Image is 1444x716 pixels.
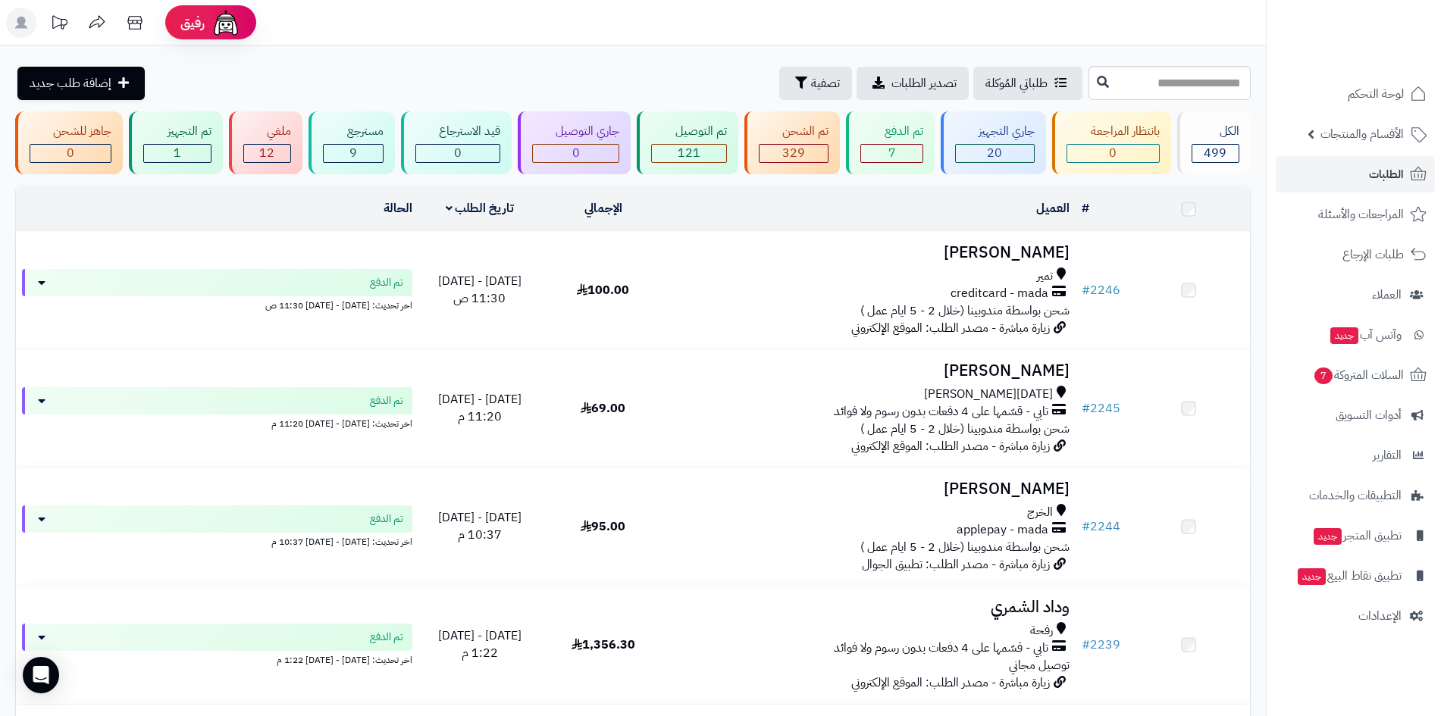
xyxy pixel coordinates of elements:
[1276,598,1435,634] a: الإعدادات
[1067,145,1158,162] div: 0
[581,399,625,417] span: 69.00
[1314,367,1333,384] span: 7
[860,538,1070,556] span: شحن بواسطة مندوبينا (خلال 2 - 5 ايام عمل )
[1330,327,1358,344] span: جديد
[1372,284,1402,305] span: العملاء
[30,123,111,140] div: جاهز للشحن
[985,74,1048,92] span: طلباتي المُوكلة
[851,319,1050,337] span: زيارة مباشرة - مصدر الطلب: الموقع الإلكتروني
[834,639,1048,657] span: تابي - قسّمها على 4 دفعات بدون رسوم ولا فوائد
[1341,37,1430,69] img: logo-2.png
[211,8,241,38] img: ai-face.png
[243,123,291,140] div: ملغي
[1037,267,1053,285] span: تمير
[532,123,619,140] div: جاري التوصيل
[438,508,522,544] span: [DATE] - [DATE] 10:37 م
[843,111,937,174] a: تم الدفع 7
[416,145,500,162] div: 0
[1336,405,1402,426] span: أدوات التسويق
[244,145,290,162] div: 12
[323,123,383,140] div: مسترجع
[180,14,205,32] span: رفيق
[861,145,922,162] div: 7
[1276,477,1435,514] a: التطبيقات والخدمات
[1276,357,1435,393] a: السلات المتروكة7
[22,296,412,312] div: اخر تحديث: [DATE] - [DATE] 11:30 ص
[1329,324,1402,345] span: وآتس آب
[1082,636,1120,654] a: #2239
[957,521,1048,539] span: applepay - mada
[1358,605,1402,627] span: الإعدادات
[1309,485,1402,506] span: التطبيقات والخدمات
[741,111,843,174] a: تم الشحن 329
[634,111,741,174] a: تم التوصيل 121
[438,390,522,426] span: [DATE] - [DATE] 11:20 م
[324,145,382,162] div: 9
[1067,123,1159,140] div: بانتظار المراجعة
[533,145,619,162] div: 0
[384,199,412,217] a: الحالة
[174,144,181,162] span: 1
[22,651,412,667] div: اخر تحديث: [DATE] - [DATE] 1:22 م
[851,674,1050,692] span: زيارة مباشرة - مصدر الطلب: الموقع الإلكتروني
[438,627,522,662] span: [DATE] - [DATE] 1:22 م
[924,386,1053,403] span: [DATE][PERSON_NAME]
[973,67,1082,100] a: طلباتي المُوكلة
[40,8,78,42] a: تحديثات المنصة
[1036,199,1070,217] a: العميل
[67,144,74,162] span: 0
[1082,281,1120,299] a: #2246
[143,123,211,140] div: تم التجهيز
[860,123,922,140] div: تم الدفع
[438,272,522,308] span: [DATE] - [DATE] 11:30 ص
[955,123,1035,140] div: جاري التجهيز
[891,74,957,92] span: تصدير الطلبات
[1373,445,1402,466] span: التقارير
[370,511,403,527] span: تم الدفع
[888,144,896,162] span: 7
[860,302,1070,320] span: شحن بواسطة مندوبينا (خلال 2 - 5 ايام عمل )
[1276,196,1435,233] a: المراجعات والأسئلة
[1320,124,1404,145] span: الأقسام والمنتجات
[12,111,126,174] a: جاهز للشحن 0
[1342,244,1404,265] span: طلبات الإرجاع
[584,199,622,217] a: الإجمالي
[1314,528,1342,545] span: جديد
[779,67,852,100] button: تصفية
[1276,277,1435,313] a: العملاء
[862,555,1050,574] span: زيارة مباشرة - مصدر الطلب: تطبيق الجوال
[1312,525,1402,546] span: تطبيق المتجر
[1313,364,1404,386] span: السلات المتروكة
[1082,399,1120,417] a: #2245
[1276,76,1435,112] a: لوحة التحكم
[1082,281,1090,299] span: #
[23,657,59,693] div: Open Intercom Messenger
[671,599,1070,616] h3: وداد الشمري
[1082,517,1090,536] span: #
[1276,437,1435,474] a: التقارير
[860,420,1070,438] span: شحن بواسطة مندوبينا (خلال 2 - 5 ايام عمل )
[678,144,700,162] span: 121
[572,144,580,162] span: 0
[1348,83,1404,105] span: لوحة التحكم
[652,145,725,162] div: 121
[851,437,1050,455] span: زيارة مباشرة - مصدر الطلب: الموقع الإلكتروني
[572,636,635,654] span: 1,356.30
[398,111,515,174] a: قيد الاسترجاع 0
[1276,236,1435,273] a: طلبات الإرجاع
[577,281,629,299] span: 100.00
[1192,123,1239,140] div: الكل
[1276,156,1435,192] a: الطلبات
[370,630,403,645] span: تم الدفع
[759,123,828,140] div: تم الشحن
[1296,565,1402,586] span: تطبيق نقاط البيع
[782,144,805,162] span: 329
[22,533,412,549] div: اخر تحديث: [DATE] - [DATE] 10:37 م
[454,144,462,162] span: 0
[370,275,403,290] span: تم الدفع
[415,123,500,140] div: قيد الاسترجاع
[857,67,969,100] a: تصدير الطلبات
[226,111,305,174] a: ملغي 12
[1204,144,1226,162] span: 499
[811,74,840,92] span: تصفية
